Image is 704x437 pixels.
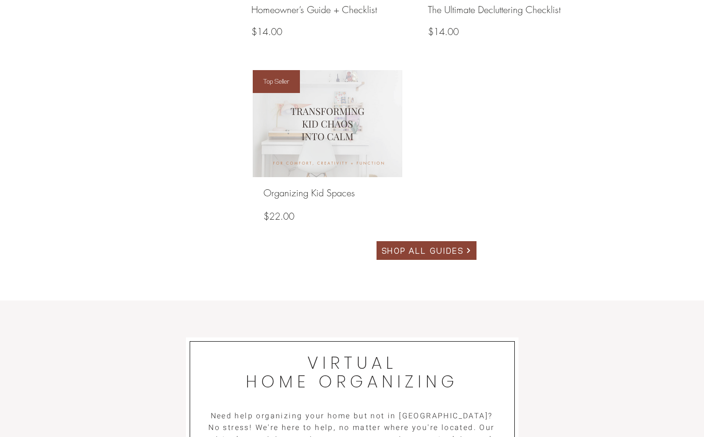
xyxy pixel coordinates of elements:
span: $22.00 [263,210,294,222]
span: VIRTUAL HOME ORGANIZING [246,351,458,394]
h3: The Ultimate Decluttering Checklist [428,3,561,16]
h3: Organizing Kid Spaces [263,186,355,200]
span: $14.00 [428,25,459,38]
a: Organizing Kid SpacesOrganizing Kid Spaces$22.00 [253,70,402,231]
img: Organizing Kid Spaces [253,70,402,177]
span: $14.00 [251,25,282,38]
span: SHOP ALL GUIDES [382,244,464,257]
h3: Homeowner’s Guide + Checklist [251,3,377,16]
span: Top Seller [253,70,300,93]
a: SHOP ALL GUIDES [377,241,476,260]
